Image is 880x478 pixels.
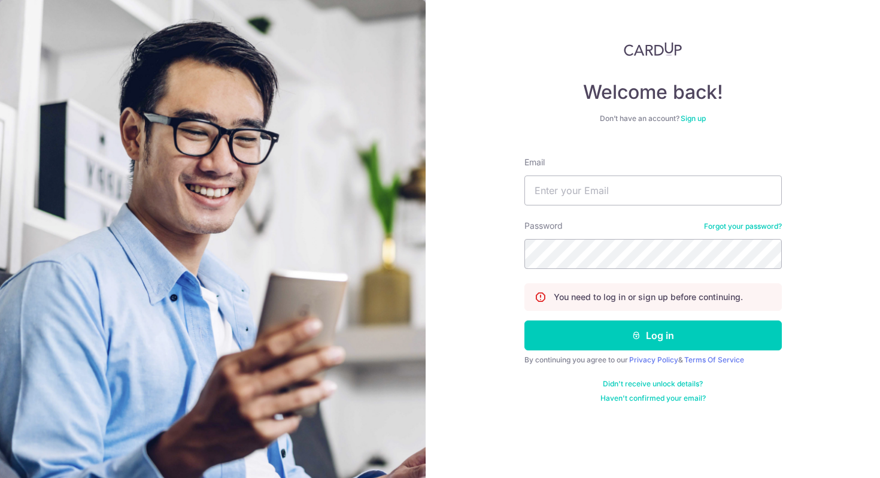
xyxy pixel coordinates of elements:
[624,42,682,56] img: CardUp Logo
[681,114,706,123] a: Sign up
[603,379,703,389] a: Didn't receive unlock details?
[524,320,782,350] button: Log in
[554,291,743,303] p: You need to log in or sign up before continuing.
[524,355,782,365] div: By continuing you agree to our &
[524,156,545,168] label: Email
[524,80,782,104] h4: Welcome back!
[600,394,706,403] a: Haven't confirmed your email?
[684,355,744,364] a: Terms Of Service
[629,355,678,364] a: Privacy Policy
[524,220,563,232] label: Password
[704,222,782,231] a: Forgot your password?
[524,114,782,123] div: Don’t have an account?
[524,176,782,205] input: Enter your Email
